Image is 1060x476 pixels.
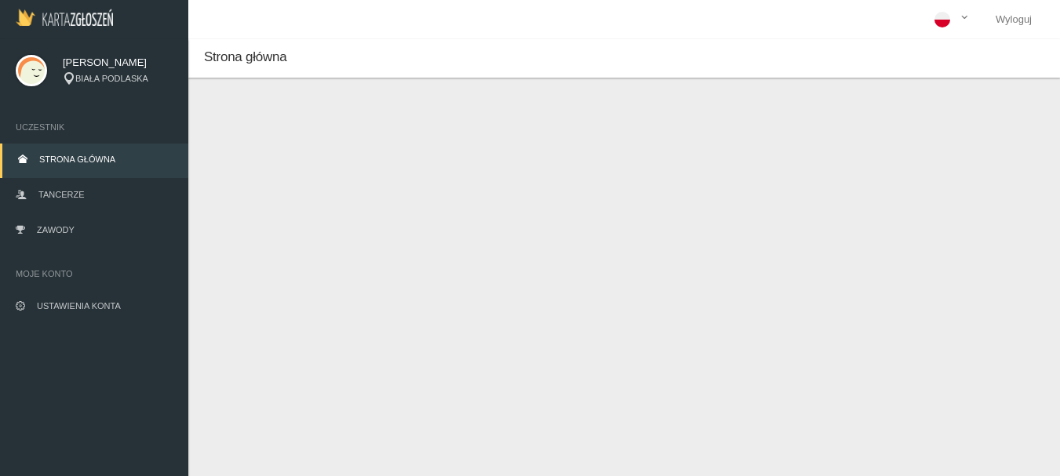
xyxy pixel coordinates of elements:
span: Tancerze [38,190,84,199]
span: Strona główna [204,49,286,64]
span: Zawody [37,225,75,234]
span: Strona główna [39,154,115,164]
div: BIAŁA PODLASKA [63,72,173,85]
img: svg [16,55,47,86]
span: [PERSON_NAME] [63,55,173,71]
span: Ustawienia konta [37,301,121,311]
img: Logo [16,9,113,26]
span: Uczestnik [16,119,173,135]
span: Moje konto [16,266,173,282]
